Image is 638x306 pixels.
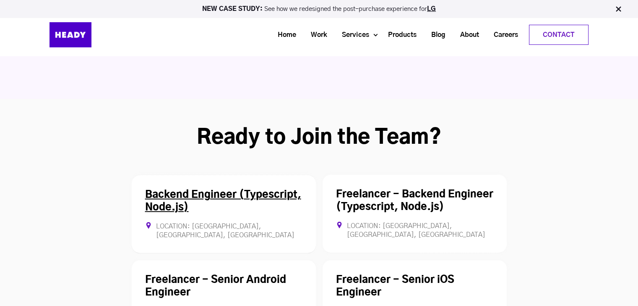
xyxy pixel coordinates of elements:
[378,27,421,43] a: Products
[614,5,622,13] img: Close Bar
[421,27,450,43] a: Blog
[529,25,588,44] a: Contact
[197,128,441,148] strong: Ready to Join the Team?
[450,27,483,43] a: About
[336,189,493,212] a: Freelancer - Backend Engineer (Typescript, Node.js)
[483,27,522,43] a: Careers
[145,275,286,298] a: Freelancer - Senior Android Engineer
[145,190,301,213] a: Backend Engineer (Typescript, Node.js)
[202,6,264,12] strong: NEW CASE STUDY:
[300,27,331,43] a: Work
[4,6,634,12] p: See how we redesigned the post-purchase experience for
[267,27,300,43] a: Home
[336,275,454,298] a: Freelancer - Senior iOS Engineer
[427,6,436,12] a: LG
[336,222,493,239] div: Location: [GEOGRAPHIC_DATA], [GEOGRAPHIC_DATA], [GEOGRAPHIC_DATA]
[145,222,302,240] div: Location: [GEOGRAPHIC_DATA], [GEOGRAPHIC_DATA], [GEOGRAPHIC_DATA]
[112,25,589,45] div: Navigation Menu
[49,22,91,47] img: Heady_Logo_Web-01 (1)
[331,27,373,43] a: Services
